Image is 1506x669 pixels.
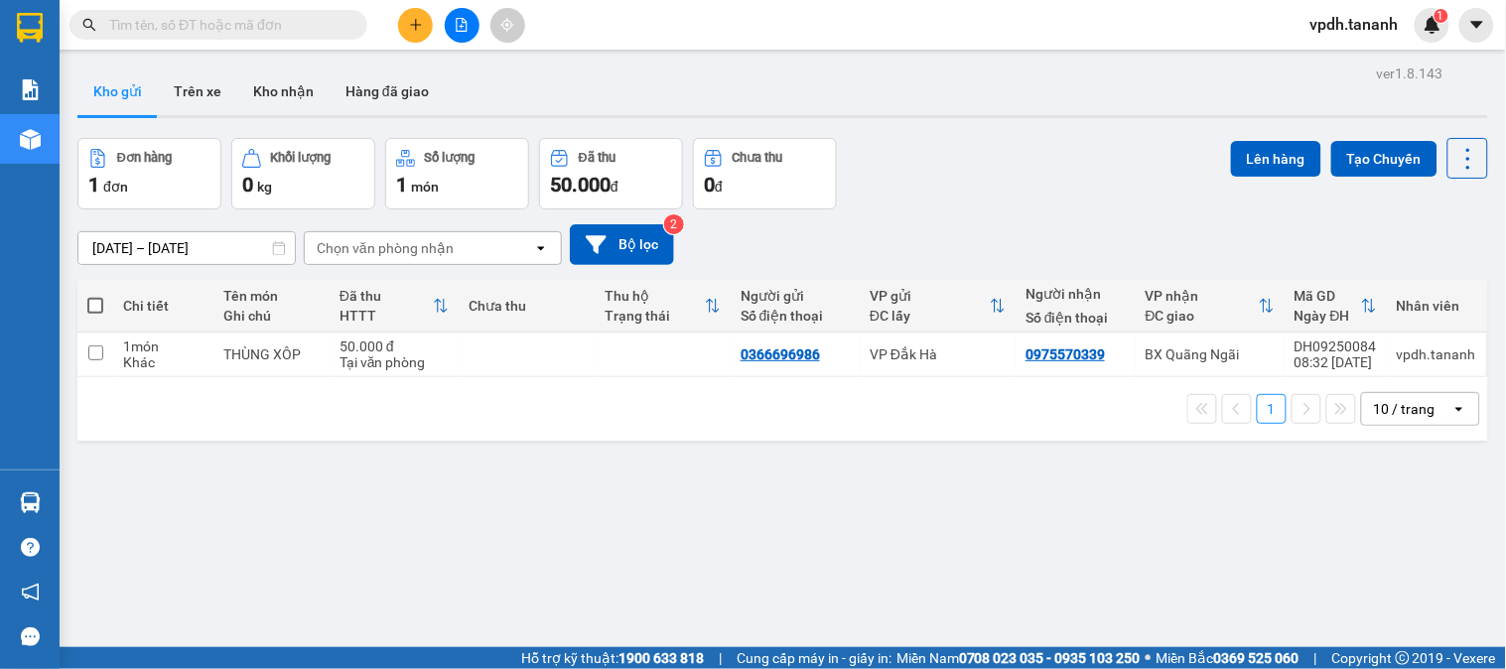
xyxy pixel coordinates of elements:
[896,647,1141,669] span: Miền Nam
[396,173,407,197] span: 1
[521,647,704,669] span: Hỗ trợ kỹ thuật:
[445,8,479,43] button: file-add
[109,14,343,36] input: Tìm tên, số ĐT hoặc mã đơn
[605,308,705,324] div: Trạng thái
[409,18,423,32] span: plus
[77,67,158,115] button: Kho gửi
[1397,346,1476,362] div: vpdh.tananh
[719,647,722,669] span: |
[1157,647,1300,669] span: Miền Bắc
[123,298,204,314] div: Chi tiết
[1146,308,1259,324] div: ĐC giao
[1451,401,1467,417] svg: open
[550,173,611,197] span: 50.000
[223,288,320,304] div: Tên món
[1295,338,1377,354] div: DH09250084
[1257,394,1287,424] button: 1
[385,138,529,209] button: Số lượng1món
[317,238,454,258] div: Chọn văn phòng nhận
[870,346,1006,362] div: VP Đắk Hà
[1331,141,1438,177] button: Tạo Chuyến
[340,288,433,304] div: Đã thu
[704,173,715,197] span: 0
[741,308,850,324] div: Số điện thoại
[1435,9,1448,23] sup: 1
[158,67,237,115] button: Trên xe
[242,173,253,197] span: 0
[21,538,40,557] span: question-circle
[1026,286,1126,302] div: Người nhận
[490,8,525,43] button: aim
[223,346,320,362] div: THÙNG XÔP
[570,224,674,265] button: Bộ lọc
[340,354,449,370] div: Tại văn phòng
[870,288,990,304] div: VP gửi
[1231,141,1321,177] button: Lên hàng
[1377,63,1443,84] div: ver 1.8.143
[20,492,41,513] img: warehouse-icon
[20,79,41,100] img: solution-icon
[605,288,705,304] div: Thu hộ
[737,647,891,669] span: Cung cấp máy in - giấy in:
[595,280,731,333] th: Toggle SortBy
[231,138,375,209] button: Khối lượng0kg
[1146,288,1259,304] div: VP nhận
[21,627,40,646] span: message
[469,298,585,314] div: Chưa thu
[88,173,99,197] span: 1
[271,151,332,165] div: Khối lượng
[693,138,837,209] button: Chưa thu0đ
[741,346,820,362] div: 0366696986
[82,18,96,32] span: search
[425,151,476,165] div: Số lượng
[123,354,204,370] div: Khác
[1295,308,1361,324] div: Ngày ĐH
[340,308,433,324] div: HTTT
[1146,654,1152,662] span: ⚪️
[618,650,704,666] strong: 1900 633 818
[1214,650,1300,666] strong: 0369 525 060
[741,288,850,304] div: Người gửi
[1295,12,1415,37] span: vpdh.tananh
[533,240,549,256] svg: open
[870,308,990,324] div: ĐC lấy
[237,67,330,115] button: Kho nhận
[1295,288,1361,304] div: Mã GD
[579,151,616,165] div: Đã thu
[340,338,449,354] div: 50.000 đ
[1438,9,1444,23] span: 1
[1285,280,1387,333] th: Toggle SortBy
[78,232,295,264] input: Select a date range.
[611,179,618,195] span: đ
[223,308,320,324] div: Ghi chú
[1459,8,1494,43] button: caret-down
[1026,346,1105,362] div: 0975570339
[1396,651,1410,665] span: copyright
[330,67,445,115] button: Hàng đã giao
[330,280,459,333] th: Toggle SortBy
[398,8,433,43] button: plus
[1468,16,1486,34] span: caret-down
[500,18,514,32] span: aim
[411,179,439,195] span: món
[1314,647,1317,669] span: |
[257,179,272,195] span: kg
[1146,346,1275,362] div: BX Quãng Ngãi
[77,138,221,209] button: Đơn hàng1đơn
[123,338,204,354] div: 1 món
[1026,310,1126,326] div: Số điện thoại
[103,179,128,195] span: đơn
[21,583,40,602] span: notification
[1136,280,1285,333] th: Toggle SortBy
[1295,354,1377,370] div: 08:32 [DATE]
[1397,298,1476,314] div: Nhân viên
[733,151,783,165] div: Chưa thu
[117,151,172,165] div: Đơn hàng
[715,179,723,195] span: đ
[664,214,684,234] sup: 2
[455,18,469,32] span: file-add
[539,138,683,209] button: Đã thu50.000đ
[1424,16,1441,34] img: icon-new-feature
[860,280,1016,333] th: Toggle SortBy
[959,650,1141,666] strong: 0708 023 035 - 0935 103 250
